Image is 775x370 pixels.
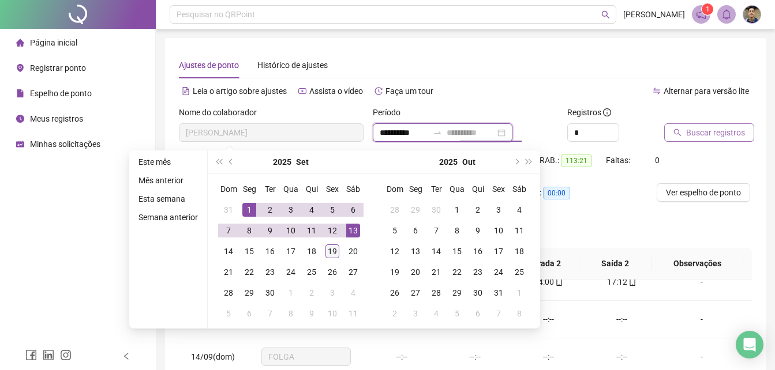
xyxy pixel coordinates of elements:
[218,303,239,324] td: 2025-10-05
[653,87,661,95] span: swap
[384,241,405,262] td: 2025-10-12
[322,303,343,324] td: 2025-10-10
[373,106,408,119] label: Período
[222,244,235,258] div: 14
[736,331,763,358] div: Open Intercom Messenger
[429,265,443,279] div: 21
[134,192,203,206] li: Esta semana
[218,179,239,199] th: Dom
[405,241,426,262] td: 2025-10-13
[284,224,298,237] div: 10
[668,350,736,363] div: -
[467,262,488,282] td: 2025-10-23
[301,282,322,303] td: 2025-10-02
[325,244,339,258] div: 19
[447,262,467,282] td: 2025-10-22
[298,87,306,95] span: youtube
[471,203,485,217] div: 2
[448,350,503,363] div: --:--
[492,286,506,300] div: 31
[666,186,741,199] span: Ver espelho de ponto
[346,286,360,300] div: 4
[447,199,467,220] td: 2025-10-01
[567,106,611,119] span: Registros
[280,199,301,220] td: 2025-09-03
[222,286,235,300] div: 28
[242,265,256,279] div: 22
[242,224,256,237] div: 8
[346,203,360,217] div: 6
[447,179,467,199] th: Qua
[488,282,509,303] td: 2025-10-31
[305,265,319,279] div: 25
[284,244,298,258] div: 17
[686,126,745,139] span: Buscar registros
[16,115,24,123] span: clock-circle
[301,220,322,241] td: 2025-09-11
[447,303,467,324] td: 2025-11-05
[606,156,632,165] span: Faltas:
[179,106,264,119] label: Nome do colaborador
[16,39,24,47] span: home
[426,241,447,262] td: 2025-10-14
[260,220,280,241] td: 2025-09-09
[239,282,260,303] td: 2025-09-29
[447,282,467,303] td: 2025-10-29
[661,257,734,270] span: Observações
[512,244,526,258] div: 18
[433,128,442,137] span: swap-right
[305,307,319,320] div: 9
[242,307,256,320] div: 6
[488,262,509,282] td: 2025-10-24
[343,241,364,262] td: 2025-09-20
[322,262,343,282] td: 2025-09-26
[343,303,364,324] td: 2025-10-11
[343,199,364,220] td: 2025-09-06
[426,282,447,303] td: 2025-10-28
[405,199,426,220] td: 2025-09-29
[260,199,280,220] td: 2025-09-02
[657,183,750,202] button: Ver espelho de ponto
[512,224,526,237] div: 11
[260,303,280,324] td: 2025-10-07
[375,350,429,363] div: --:--
[218,199,239,220] td: 2025-08-31
[512,265,526,279] div: 25
[260,282,280,303] td: 2025-09-30
[301,241,322,262] td: 2025-09-18
[325,224,339,237] div: 12
[134,173,203,187] li: Mês anterior
[405,220,426,241] td: 2025-10-06
[471,224,485,237] div: 9
[388,307,402,320] div: 2
[260,262,280,282] td: 2025-09-23
[322,179,343,199] th: Sex
[429,203,443,217] div: 30
[280,179,301,199] th: Qua
[467,241,488,262] td: 2025-10-16
[554,278,563,286] span: mobile
[521,350,576,363] div: --:--
[462,150,476,173] button: month panel
[523,150,536,173] button: super-next-year
[702,3,713,15] sup: 1
[239,199,260,220] td: 2025-09-01
[384,199,405,220] td: 2025-09-28
[512,286,526,300] div: 1
[284,307,298,320] div: 8
[263,265,277,279] div: 23
[16,89,24,97] span: file
[30,89,92,98] span: Espelho de ponto
[325,265,339,279] div: 26
[343,220,364,241] td: 2025-09-13
[134,210,203,224] li: Semana anterior
[388,244,402,258] div: 12
[134,155,203,169] li: Este mês
[268,348,344,365] span: FOLGA
[239,241,260,262] td: 2025-09-15
[16,64,24,72] span: environment
[450,286,464,300] div: 29
[488,220,509,241] td: 2025-10-10
[384,179,405,199] th: Dom
[601,10,610,19] span: search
